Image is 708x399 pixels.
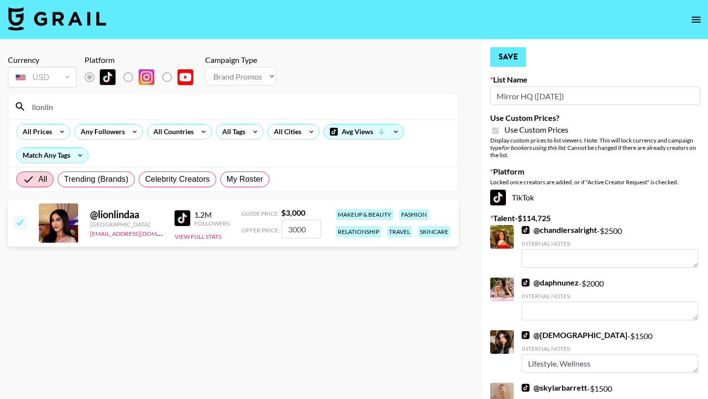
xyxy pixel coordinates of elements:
[38,173,47,185] span: All
[241,210,279,217] span: Guide Price:
[522,240,698,247] div: Internal Notes:
[147,124,196,139] div: All Countries
[490,190,506,205] img: TikTok
[504,125,568,135] span: Use Custom Prices
[175,233,221,240] button: View Full Stats
[399,209,429,220] div: fashion
[522,292,698,300] div: Internal Notes:
[324,124,404,139] div: Avg Views
[490,178,700,186] div: Locked once creators are added, or if "Active Creator Request" is checked.
[227,173,263,185] span: My Roster
[522,279,530,286] img: TikTok
[17,148,88,163] div: Match Any Tags
[75,124,127,139] div: Any Followers
[241,227,280,234] span: Offer Price:
[90,228,189,237] a: [EMAIL_ADDRESS][DOMAIN_NAME]
[8,7,106,30] img: Grail Talent
[194,210,230,220] div: 1.2M
[268,124,303,139] div: All Cities
[522,383,587,393] a: @skylarbarrett
[522,225,597,235] a: @chandlersalright
[522,330,698,373] div: - $ 1500
[10,69,75,86] div: USD
[522,278,579,287] a: @daphnunez
[8,65,77,89] div: Currency is locked to USD
[336,226,381,237] div: relationship
[139,69,154,85] img: Instagram
[216,124,247,139] div: All Tags
[490,113,700,123] label: Use Custom Prices?
[522,354,698,373] textarea: Lifestyle, Wellness
[522,225,698,268] div: - $ 2500
[194,220,230,227] div: Followers
[522,345,698,352] div: Internal Notes:
[522,331,530,339] img: TikTok
[490,75,700,85] label: List Name
[85,67,201,87] div: List locked to TikTok.
[17,124,54,139] div: All Prices
[85,55,201,65] div: Platform
[8,55,77,65] div: Currency
[26,99,452,114] input: Search by User Name
[387,226,412,237] div: travel
[490,47,526,67] button: Save
[64,173,128,185] span: Trending (Brands)
[501,144,565,151] em: for bookers using this list
[490,190,700,205] div: TikTok
[522,384,530,392] img: TikTok
[418,226,450,237] div: skincare
[686,10,706,29] button: open drawer
[282,220,321,238] input: 3,000
[90,221,163,228] div: [GEOGRAPHIC_DATA]
[490,167,700,176] label: Platform
[100,69,116,85] img: TikTok
[90,208,163,221] div: @ lionlindaa
[336,209,393,220] div: makeup & beauty
[522,226,530,234] img: TikTok
[145,173,210,185] span: Celebrity Creators
[205,55,276,65] div: Campaign Type
[490,137,700,159] div: Display custom prices to list viewers. Note: This will lock currency and campaign type . Cannot b...
[281,208,305,217] strong: $ 3,000
[522,330,627,340] a: @[DEMOGRAPHIC_DATA]
[175,210,190,226] img: TikTok
[490,213,700,223] label: Talent - $ 114,725
[522,278,698,320] div: - $ 2000
[177,69,193,85] img: YouTube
